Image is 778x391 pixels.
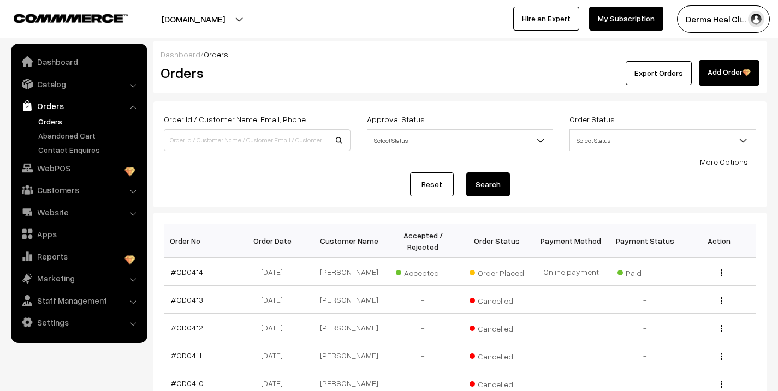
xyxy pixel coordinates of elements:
a: Staff Management [14,291,144,310]
img: Menu [721,353,722,360]
a: Marketing [14,268,144,288]
button: [DOMAIN_NAME] [123,5,263,33]
a: Catalog [14,74,144,94]
td: [PERSON_NAME] [312,314,387,341]
div: / [161,49,759,60]
a: More Options [700,157,748,166]
a: Contact Enquires [35,144,144,155]
a: #OD0411 [171,351,201,360]
span: Accepted [396,264,450,279]
a: Orders [14,96,144,116]
td: - [386,314,460,341]
th: Payment Method [534,224,608,258]
a: Orders [35,116,144,127]
span: Select Status [367,129,554,151]
th: Order Date [238,224,312,258]
a: Customers [14,180,144,200]
label: Order Id / Customer Name, Email, Phone [164,113,306,125]
a: #OD0414 [171,267,203,276]
a: Reports [14,246,144,266]
td: [DATE] [238,341,312,369]
a: Settings [14,312,144,332]
td: - [386,286,460,314]
th: Order Status [460,224,534,258]
th: Customer Name [312,224,387,258]
td: [PERSON_NAME] [312,258,387,286]
th: Order No [164,224,239,258]
span: Paid [617,264,672,279]
a: Add Order [699,60,759,86]
button: Derma Heal Cli… [677,5,770,33]
a: Apps [14,224,144,244]
img: Menu [721,269,722,276]
a: Reset [410,172,454,196]
span: Cancelled [470,348,524,362]
td: - [608,286,682,314]
button: Search [466,172,510,196]
img: Menu [721,325,722,332]
td: [DATE] [238,314,312,341]
a: My Subscription [589,7,663,31]
a: Dashboard [161,50,200,59]
a: #OD0410 [171,378,204,388]
label: Approval Status [367,113,425,125]
a: WebPOS [14,158,144,178]
span: Order Placed [470,264,524,279]
img: COMMMERCE [14,14,128,22]
a: #OD0413 [171,295,203,304]
label: Order Status [569,113,615,125]
span: Cancelled [470,292,524,306]
span: Cancelled [470,376,524,390]
a: COMMMERCE [14,11,109,24]
a: Website [14,202,144,222]
th: Action [682,224,756,258]
td: [PERSON_NAME] [312,341,387,369]
h2: Orders [161,64,349,81]
span: Select Status [569,129,756,151]
th: Accepted / Rejected [386,224,460,258]
td: [DATE] [238,286,312,314]
td: [PERSON_NAME] [312,286,387,314]
button: Export Orders [626,61,692,85]
span: Orders [204,50,228,59]
a: Abandoned Cart [35,130,144,141]
a: Dashboard [14,52,144,71]
input: Order Id / Customer Name / Customer Email / Customer Phone [164,129,351,151]
a: Hire an Expert [513,7,579,31]
span: Cancelled [470,320,524,334]
span: Select Status [570,131,756,150]
td: - [608,314,682,341]
a: #OD0412 [171,323,203,332]
td: [DATE] [238,258,312,286]
td: Online payment [534,258,608,286]
span: Select Status [367,131,553,150]
td: - [386,341,460,369]
img: user [748,11,764,27]
th: Payment Status [608,224,682,258]
img: Menu [721,297,722,304]
td: - [608,341,682,369]
img: Menu [721,381,722,388]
